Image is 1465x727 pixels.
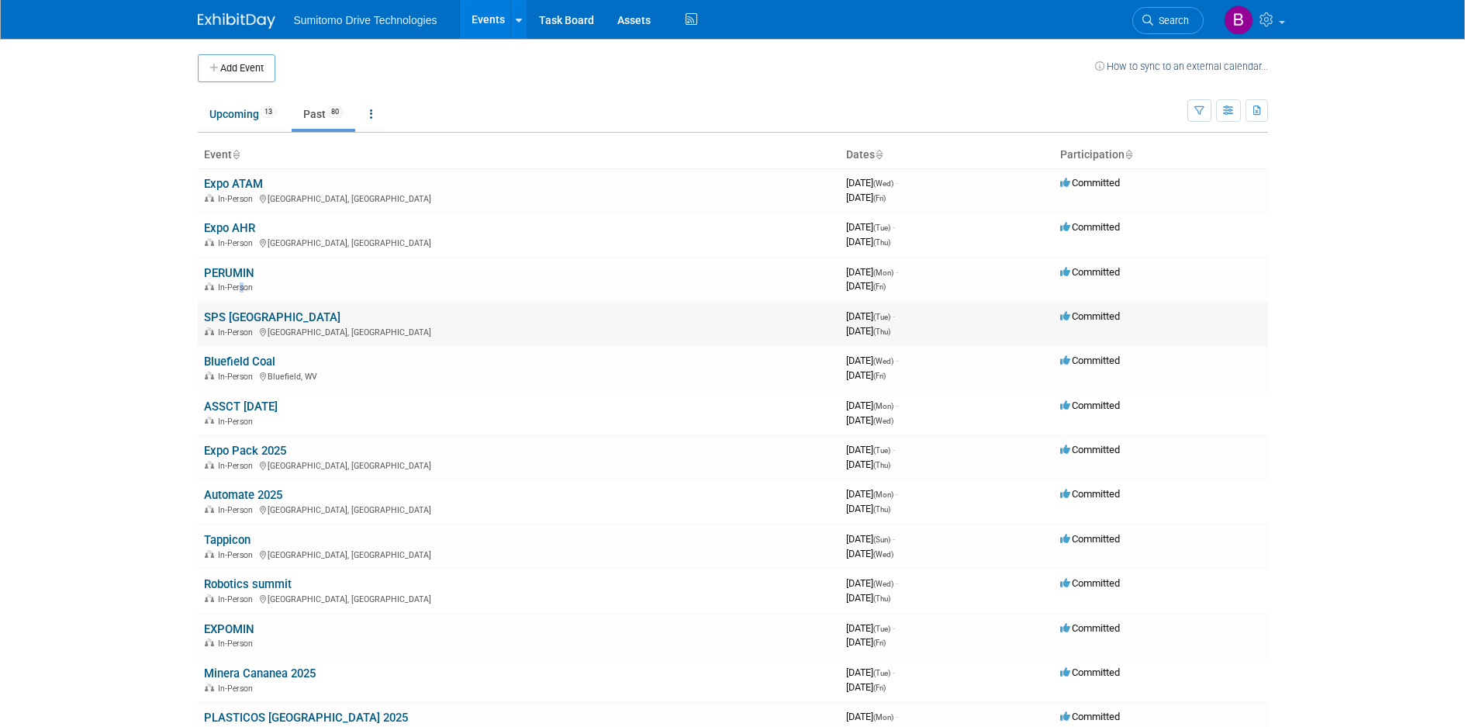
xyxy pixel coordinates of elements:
span: In-Person [218,372,257,382]
a: Bluefield Coal [204,355,275,369]
th: Dates [840,142,1054,168]
span: [DATE] [846,577,898,589]
span: Committed [1060,266,1120,278]
a: EXPOMIN [204,622,254,636]
span: In-Person [218,194,257,204]
div: [GEOGRAPHIC_DATA], [GEOGRAPHIC_DATA] [204,592,834,604]
span: (Wed) [873,580,893,588]
span: (Mon) [873,490,893,499]
img: In-Person Event [205,372,214,379]
span: In-Person [218,639,257,649]
span: (Mon) [873,268,893,277]
span: In-Person [218,282,257,293]
img: ExhibitDay [198,13,275,29]
div: [GEOGRAPHIC_DATA], [GEOGRAPHIC_DATA] [204,459,834,471]
img: In-Person Event [205,639,214,646]
span: (Wed) [873,179,893,188]
button: Add Event [198,54,275,82]
span: (Mon) [873,402,893,410]
span: [DATE] [846,192,886,203]
span: In-Person [218,327,257,338]
span: (Wed) [873,550,893,559]
span: (Thu) [873,594,890,603]
span: Committed [1060,444,1120,455]
span: [DATE] [846,548,893,559]
span: [DATE] [846,266,898,278]
a: Past80 [292,99,355,129]
span: (Fri) [873,639,886,647]
a: Sort by Participation Type [1125,148,1132,161]
img: In-Person Event [205,417,214,424]
span: (Thu) [873,238,890,247]
span: - [893,533,895,545]
span: Sumitomo Drive Technologies [294,14,437,26]
span: (Tue) [873,625,890,633]
a: SPS [GEOGRAPHIC_DATA] [204,310,340,324]
a: Robotics summit [204,577,292,591]
span: In-Person [218,684,257,694]
span: (Thu) [873,505,890,514]
th: Participation [1054,142,1268,168]
a: Minera Cananea 2025 [204,666,316,680]
span: - [896,355,898,366]
span: [DATE] [846,400,898,411]
span: Committed [1060,711,1120,722]
img: In-Person Event [205,461,214,469]
span: Committed [1060,577,1120,589]
span: Committed [1060,488,1120,500]
div: [GEOGRAPHIC_DATA], [GEOGRAPHIC_DATA] [204,503,834,515]
span: Search [1153,15,1189,26]
img: In-Person Event [205,550,214,558]
a: PERUMIN [204,266,254,280]
span: (Fri) [873,282,886,291]
span: - [896,488,898,500]
span: Committed [1060,533,1120,545]
span: (Thu) [873,327,890,336]
span: [DATE] [846,666,895,678]
span: In-Person [218,594,257,604]
span: [DATE] [846,444,895,455]
div: [GEOGRAPHIC_DATA], [GEOGRAPHIC_DATA] [204,325,834,338]
span: - [893,310,895,322]
span: 80 [327,106,344,118]
img: In-Person Event [205,594,214,602]
img: In-Person Event [205,505,214,513]
span: (Tue) [873,313,890,321]
span: [DATE] [846,503,890,514]
a: Tappicon [204,533,251,547]
span: (Mon) [873,713,893,722]
img: Brittany Mitchell [1224,5,1253,35]
span: Committed [1060,666,1120,678]
a: Search [1132,7,1204,34]
span: In-Person [218,461,257,471]
span: In-Person [218,417,257,427]
span: 13 [260,106,277,118]
a: Sort by Event Name [232,148,240,161]
span: - [896,577,898,589]
span: [DATE] [846,310,895,322]
a: How to sync to an external calendar... [1095,61,1268,72]
span: Committed [1060,221,1120,233]
span: [DATE] [846,355,898,366]
img: In-Person Event [205,238,214,246]
a: Sort by Start Date [875,148,883,161]
a: ASSCT [DATE] [204,400,278,414]
span: [DATE] [846,325,890,337]
span: - [896,711,898,722]
span: [DATE] [846,592,890,604]
span: [DATE] [846,533,895,545]
span: (Fri) [873,372,886,380]
span: - [893,444,895,455]
span: - [893,221,895,233]
a: Expo Pack 2025 [204,444,286,458]
span: - [893,622,895,634]
img: In-Person Event [205,282,214,290]
div: [GEOGRAPHIC_DATA], [GEOGRAPHIC_DATA] [204,236,834,248]
span: (Tue) [873,446,890,455]
img: In-Person Event [205,327,214,335]
span: - [896,400,898,411]
span: [DATE] [846,711,898,722]
img: In-Person Event [205,684,214,691]
span: [DATE] [846,636,886,648]
span: [DATE] [846,369,886,381]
